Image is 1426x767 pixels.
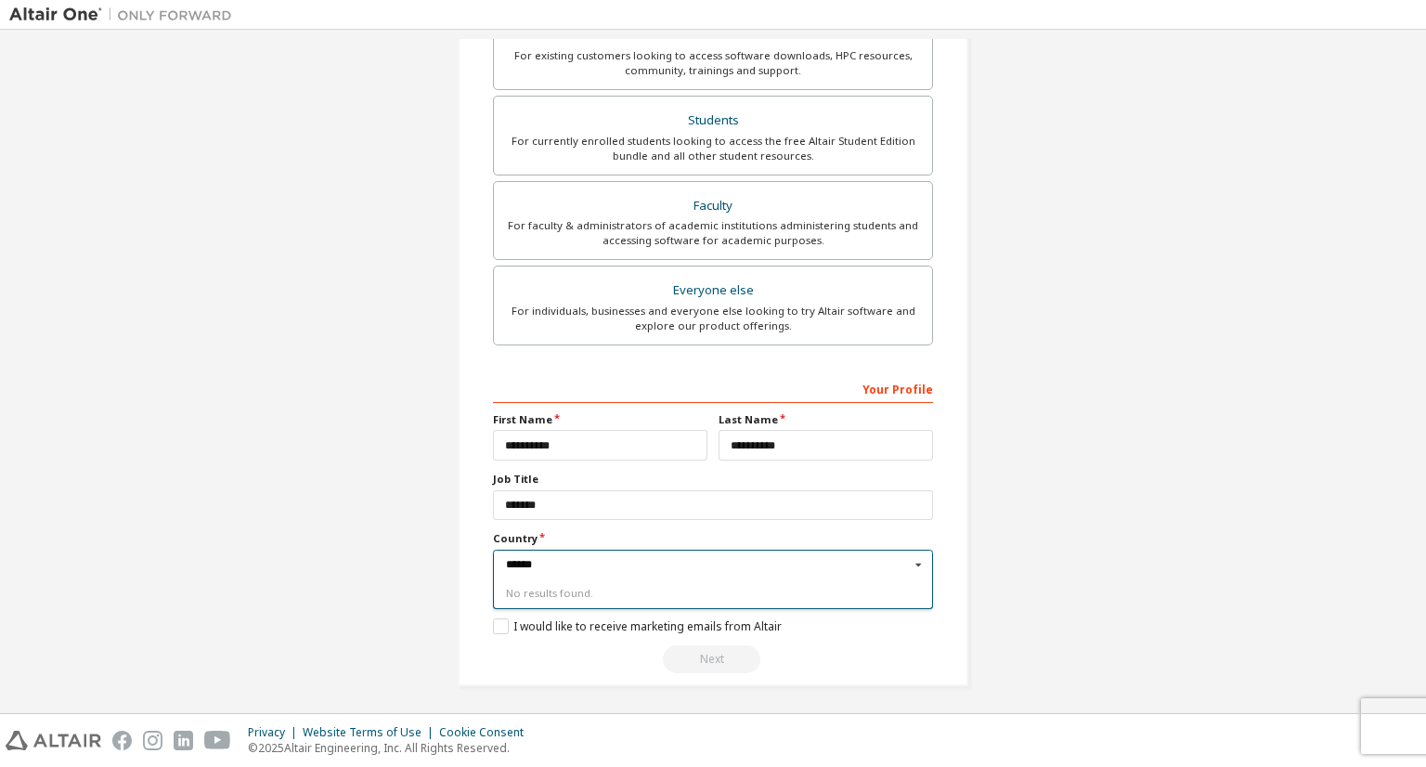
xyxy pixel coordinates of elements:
div: For currently enrolled students looking to access the free Altair Student Edition bundle and all ... [505,134,921,163]
div: For existing customers looking to access software downloads, HPC resources, community, trainings ... [505,48,921,78]
img: facebook.svg [112,731,132,750]
div: No results found. [493,579,933,608]
div: Faculty [505,193,921,219]
img: altair_logo.svg [6,731,101,750]
label: Last Name [719,412,933,427]
label: I would like to receive marketing emails from Altair [493,618,782,634]
img: instagram.svg [143,731,162,750]
div: Read and acccept EULA to continue [493,645,933,673]
img: Altair One [9,6,241,24]
img: youtube.svg [204,731,231,750]
div: For faculty & administrators of academic institutions administering students and accessing softwa... [505,218,921,248]
img: linkedin.svg [174,731,193,750]
label: Country [493,531,933,546]
div: Cookie Consent [439,725,535,740]
label: Job Title [493,472,933,487]
div: Students [505,108,921,134]
div: Your Profile [493,373,933,403]
label: First Name [493,412,707,427]
div: Website Terms of Use [303,725,439,740]
div: Privacy [248,725,303,740]
div: For individuals, businesses and everyone else looking to try Altair software and explore our prod... [505,304,921,333]
div: Everyone else [505,278,921,304]
p: © 2025 Altair Engineering, Inc. All Rights Reserved. [248,740,535,756]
